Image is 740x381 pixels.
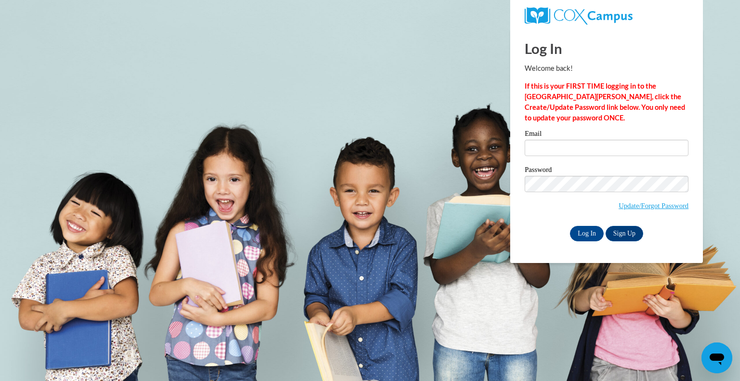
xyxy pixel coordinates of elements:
[525,63,688,74] p: Welcome back!
[525,82,685,122] strong: If this is your FIRST TIME logging in to the [GEOGRAPHIC_DATA][PERSON_NAME], click the Create/Upd...
[525,39,688,58] h1: Log In
[619,202,688,210] a: Update/Forgot Password
[525,7,633,25] img: COX Campus
[570,226,604,241] input: Log In
[606,226,643,241] a: Sign Up
[525,130,688,140] label: Email
[701,342,732,373] iframe: Button to launch messaging window
[525,7,688,25] a: COX Campus
[525,166,688,176] label: Password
